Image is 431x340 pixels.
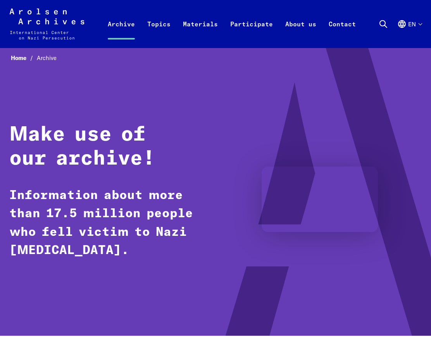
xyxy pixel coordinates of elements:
a: Contact [322,17,362,48]
nav: Primary [102,9,362,39]
p: Information about more than 17.5 million people who fell victim to Nazi [MEDICAL_DATA]. [9,187,202,260]
span: Archive [37,54,57,62]
nav: Breadcrumb [9,52,422,64]
a: Archive [102,17,141,48]
a: Home [11,54,37,62]
h1: Make use of our archive! [9,123,202,171]
a: About us [279,17,322,48]
a: Participate [224,17,279,48]
a: Topics [141,17,177,48]
button: English, language selection [397,19,422,46]
a: Materials [177,17,224,48]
